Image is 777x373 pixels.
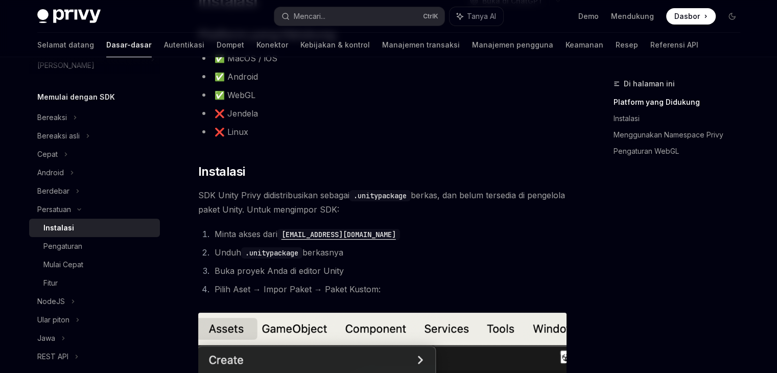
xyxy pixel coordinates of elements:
[43,242,82,250] font: Pengaturan
[614,94,748,110] a: Platform yang Didukung
[43,223,74,232] font: Instalasi
[274,7,444,26] button: Mencari...CtrlK
[650,33,698,57] a: Referensi API
[106,40,152,49] font: Dasar-dasar
[382,33,460,57] a: Manajemen transaksi
[37,33,94,57] a: Selamat datang
[217,40,244,49] font: Dompet
[37,297,65,306] font: NodeJS
[650,40,698,49] font: Referensi API
[472,40,553,49] font: Manajemen pengguna
[566,33,603,57] a: Keamanan
[43,278,58,287] font: Fitur
[29,255,160,274] a: Mulai Cepat
[566,40,603,49] font: Keamanan
[349,190,411,201] code: .unitypackage
[472,33,553,57] a: Manajemen pengguna
[37,131,80,140] font: Bereaksi asli
[302,247,343,258] font: berkasnya
[614,114,640,123] font: Instalasi
[215,108,258,119] font: ❌ Jendela
[37,315,69,324] font: Ular piton
[29,219,160,237] a: Instalasi
[614,143,748,159] a: Pengaturan WebGL
[614,110,748,127] a: Instalasi
[300,40,370,49] font: Kebijakan & kontrol
[300,33,370,57] a: Kebijakan & kontrol
[423,12,434,20] font: Ctrl
[256,40,288,49] font: Konektor
[215,90,255,100] font: ✅ WebGL
[614,127,748,143] a: Menggunakan Namespace Privy
[37,186,69,195] font: Berdebar
[578,11,599,21] a: Demo
[217,33,244,57] a: Dompet
[611,11,654,21] a: Mendukung
[578,12,599,20] font: Demo
[29,237,160,255] a: Pengaturan
[29,274,160,292] a: Fitur
[277,229,400,239] a: [EMAIL_ADDRESS][DOMAIN_NAME]
[241,247,302,259] code: .unitypackage
[294,12,325,20] font: Mencari...
[614,147,679,155] font: Pengaturan WebGL
[106,33,152,57] a: Dasar-dasar
[666,8,716,25] a: Dasbor
[614,98,700,106] font: Platform yang Didukung
[450,7,503,26] button: Tanya AI
[37,168,64,177] font: Android
[37,150,58,158] font: Cepat
[215,229,277,239] font: Minta akses dari
[611,12,654,20] font: Mendukung
[382,40,460,49] font: Manajemen transaksi
[164,40,204,49] font: Autentikasi
[37,92,115,101] font: Memulai dengan SDK
[37,352,68,361] font: REST API
[616,40,638,49] font: Resep
[215,284,381,294] font: Pilih Aset → Impor Paket → Paket Kustom:
[215,247,241,258] font: Unduh
[256,33,288,57] a: Konektor
[624,79,675,88] font: Di halaman ini
[215,266,344,276] font: Buka proyek Anda di editor Unity
[614,130,723,139] font: Menggunakan Namespace Privy
[37,334,55,342] font: Jawa
[724,8,740,25] button: Beralih ke mode gelap
[198,190,349,200] font: SDK Unity Privy didistribusikan sebagai
[215,53,277,63] font: ✅ MacOS / iOS
[37,205,71,214] font: Persatuan
[164,33,204,57] a: Autentikasi
[215,72,258,82] font: ✅ Android
[37,40,94,49] font: Selamat datang
[467,12,496,20] font: Tanya AI
[37,113,67,122] font: Bereaksi
[43,260,83,269] font: Mulai Cepat
[434,12,438,20] font: K
[674,12,700,20] font: Dasbor
[198,164,245,179] font: Instalasi
[277,229,400,240] code: [EMAIL_ADDRESS][DOMAIN_NAME]
[37,9,101,24] img: logo gelap
[215,127,248,137] font: ❌ Linux
[616,33,638,57] a: Resep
